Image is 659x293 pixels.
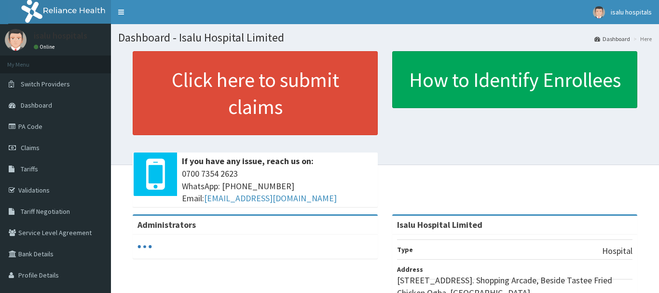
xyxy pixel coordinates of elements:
[182,155,314,167] b: If you have any issue, reach us on:
[137,219,196,230] b: Administrators
[21,207,70,216] span: Tariff Negotiation
[21,143,40,152] span: Claims
[34,43,57,50] a: Online
[21,80,70,88] span: Switch Providers
[602,245,632,257] p: Hospital
[392,51,637,108] a: How to Identify Enrollees
[133,51,378,135] a: Click here to submit claims
[397,245,413,254] b: Type
[397,265,423,274] b: Address
[21,101,52,110] span: Dashboard
[593,6,605,18] img: User Image
[34,31,87,40] p: isalu hospitals
[594,35,630,43] a: Dashboard
[182,167,373,205] span: 0700 7354 2623 WhatsApp: [PHONE_NUMBER] Email:
[21,165,38,173] span: Tariffs
[611,8,652,16] span: isalu hospitals
[137,239,152,254] svg: audio-loading
[204,193,337,204] a: [EMAIL_ADDRESS][DOMAIN_NAME]
[631,35,652,43] li: Here
[397,219,482,230] strong: Isalu Hospital Limited
[5,29,27,51] img: User Image
[118,31,652,44] h1: Dashboard - Isalu Hospital Limited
